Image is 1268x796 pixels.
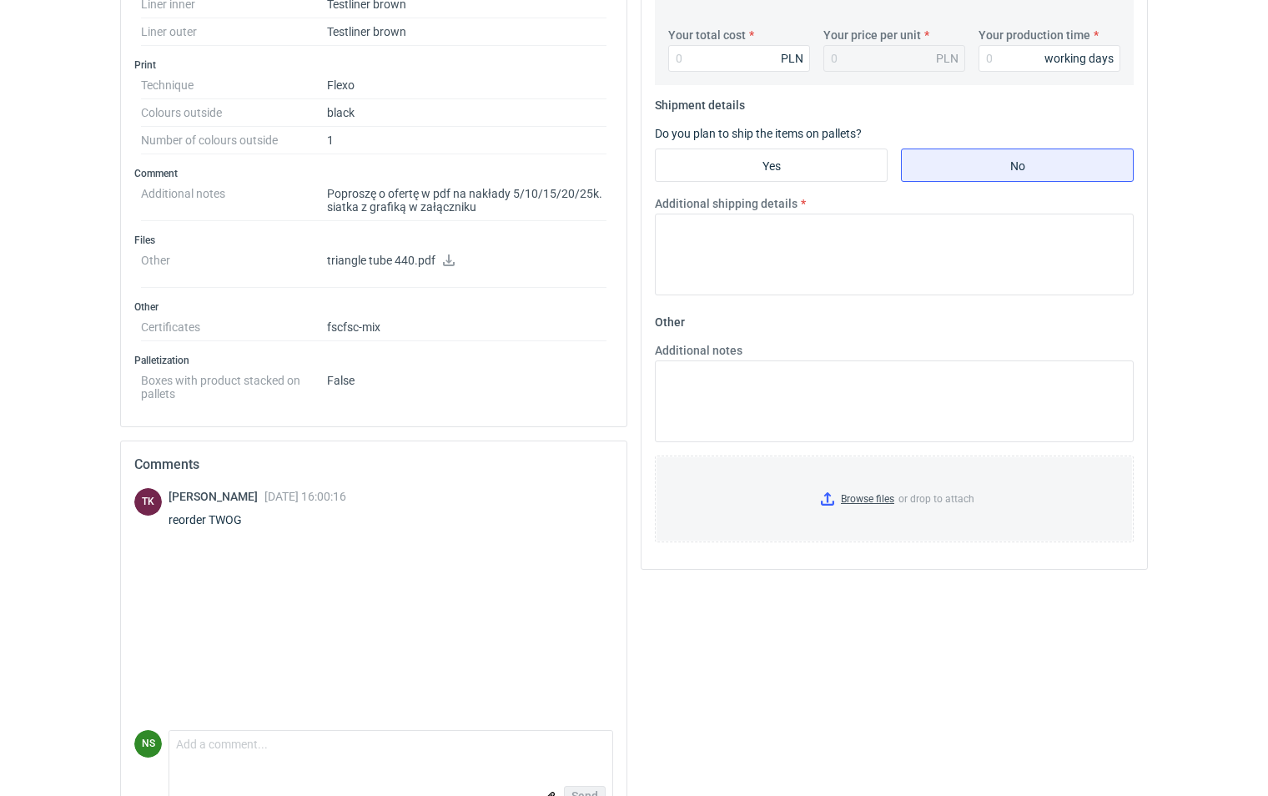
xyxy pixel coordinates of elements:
h3: Files [134,234,613,247]
label: Yes [655,149,888,182]
label: Your production time [979,27,1090,43]
label: or drop to attach [656,456,1133,542]
div: PLN [781,50,803,67]
label: Additional shipping details [655,195,798,212]
dt: Additional notes [141,180,327,221]
h3: Palletization [134,354,613,367]
figcaption: TK [134,488,162,516]
dd: Poproszę o ofertę w pdf na nakłady 5/10/15/20/25k. siatka z grafiką w załączniku [327,180,606,221]
h2: Comments [134,455,613,475]
dd: Flexo [327,72,606,99]
dd: fsc fsc-mix [327,314,606,341]
input: 0 [979,45,1120,72]
dt: Liner outer [141,18,327,46]
div: Tomasz Kubiak [134,488,162,516]
div: working days [1044,50,1114,67]
dt: Other [141,247,327,288]
label: Do you plan to ship the items on pallets? [655,127,862,140]
dd: black [327,99,606,127]
h3: Comment [134,167,613,180]
dd: False [327,367,606,401]
dt: Colours outside [141,99,327,127]
dd: Testliner brown [327,18,606,46]
figcaption: NS [134,730,162,758]
div: Natalia Stępak [134,730,162,758]
div: PLN [936,50,959,67]
label: No [901,149,1134,182]
dt: Boxes with product stacked on pallets [141,367,327,401]
h3: Other [134,300,613,314]
span: [PERSON_NAME] [169,490,264,503]
label: Additional notes [655,342,742,359]
div: reorder TWOG [169,511,346,528]
dt: Number of colours outside [141,127,327,154]
label: Your total cost [668,27,746,43]
p: triangle tube 440.pdf [327,254,606,269]
legend: Shipment details [655,92,745,112]
input: 0 [668,45,810,72]
legend: Other [655,309,685,329]
dt: Technique [141,72,327,99]
dd: 1 [327,127,606,154]
dt: Certificates [141,314,327,341]
span: [DATE] 16:00:16 [264,490,346,503]
h3: Print [134,58,613,72]
label: Your price per unit [823,27,921,43]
